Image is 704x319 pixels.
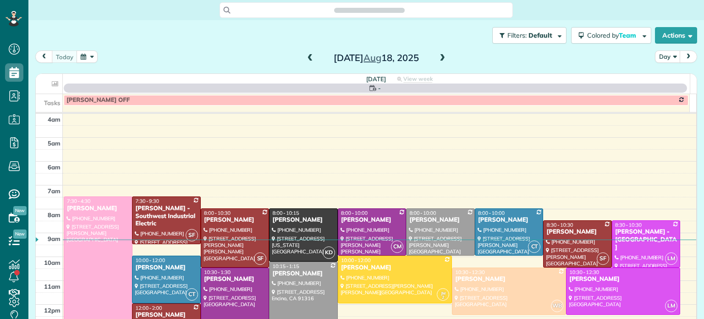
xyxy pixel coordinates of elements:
[597,252,609,265] span: SF
[323,246,335,259] span: KD
[204,269,231,275] span: 10:30 - 1:30
[203,216,267,224] div: [PERSON_NAME]
[272,210,299,216] span: 8:00 - 10:15
[403,75,433,83] span: View week
[488,27,566,44] a: Filters: Default
[48,211,60,218] span: 8am
[135,311,198,319] div: [PERSON_NAME]
[135,257,165,263] span: 10:00 - 12:00
[507,31,527,39] span: Filters:
[615,228,678,252] div: [PERSON_NAME] - [GEOGRAPHIC_DATA]
[409,216,472,224] div: [PERSON_NAME]
[441,291,445,296] span: JM
[66,96,130,104] span: [PERSON_NAME] OFF
[272,270,335,278] div: [PERSON_NAME]
[135,305,162,311] span: 12:00 - 2:00
[135,205,198,228] div: [PERSON_NAME] - Southwest Industrial Electric
[655,27,697,44] button: Actions
[615,222,642,228] span: 8:30 - 10:30
[13,206,27,215] span: New
[341,257,371,263] span: 10:00 - 12:00
[528,31,553,39] span: Default
[680,50,697,63] button: next
[44,307,60,314] span: 12pm
[551,300,563,312] span: WB
[272,263,299,269] span: 10:15 - 1:15
[66,205,130,213] div: [PERSON_NAME]
[409,210,436,216] span: 8:00 - 10:00
[665,252,677,265] span: LM
[571,27,651,44] button: Colored byTeam
[546,222,573,228] span: 8:30 - 10:30
[48,163,60,171] span: 6am
[391,241,403,253] span: CM
[341,216,404,224] div: [PERSON_NAME]
[619,31,638,39] span: Team
[48,187,60,195] span: 7am
[437,293,449,302] small: 2
[492,27,566,44] button: Filters: Default
[655,50,681,63] button: Day
[363,52,381,63] span: Aug
[455,269,485,275] span: 10:30 - 12:30
[319,53,434,63] h2: [DATE] 18, 2025
[48,140,60,147] span: 5am
[366,75,386,83] span: [DATE]
[569,275,677,283] div: [PERSON_NAME]
[135,198,159,204] span: 7:30 - 9:30
[44,283,60,290] span: 11am
[569,269,599,275] span: 10:30 - 12:30
[44,259,60,266] span: 10am
[13,229,27,239] span: New
[67,198,91,204] span: 7:30 - 4:30
[455,275,563,283] div: [PERSON_NAME]
[52,50,77,63] button: today
[341,210,368,216] span: 8:00 - 10:00
[135,264,198,272] div: [PERSON_NAME]
[478,210,505,216] span: 8:00 - 10:00
[35,50,53,63] button: prev
[204,210,231,216] span: 8:00 - 10:30
[665,300,677,312] span: LM
[343,6,395,15] span: Search ZenMaid…
[478,216,541,224] div: [PERSON_NAME]
[186,229,198,241] span: SF
[254,252,266,265] span: SF
[587,31,639,39] span: Colored by
[203,275,267,283] div: [PERSON_NAME]
[528,241,540,253] span: CT
[546,228,609,236] div: [PERSON_NAME]
[186,288,198,301] span: CT
[378,84,381,93] span: -
[48,235,60,242] span: 9am
[272,216,335,224] div: [PERSON_NAME]
[341,264,449,272] div: [PERSON_NAME]
[48,116,60,123] span: 4am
